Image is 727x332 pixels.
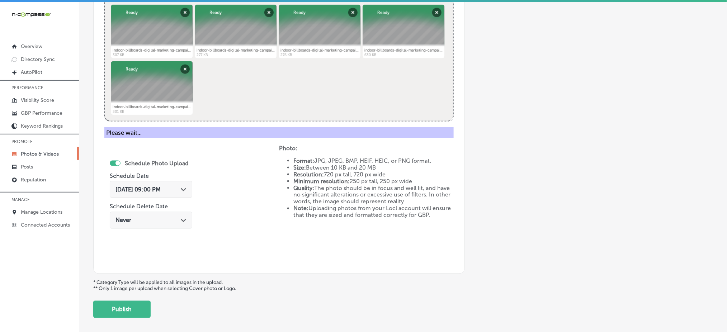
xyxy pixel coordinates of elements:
p: Manage Locations [21,209,62,215]
strong: Size: [293,164,306,171]
strong: Format: [293,157,314,164]
span: [DATE] 09:00 PM [115,186,161,193]
strong: Note: [293,205,308,212]
li: Between 10 KB and 20 MB [293,164,454,171]
strong: Photo: [279,145,297,152]
strong: Resolution: [293,171,324,178]
label: Schedule Photo Upload [125,160,189,167]
p: * Category Type will be applied to all images in the upload. ** Only 1 image per upload when sele... [93,280,713,292]
li: 250 px tall, 250 px wide [293,178,454,185]
p: GBP Performance [21,110,62,116]
strong: Minimum resolution: [293,178,350,185]
p: Reputation [21,177,46,183]
div: Please wait... [104,127,454,138]
li: The photo should be in focus and well lit, and have no significant alterations or excessive use o... [293,185,454,205]
li: 720 px tall, 720 px wide [293,171,454,178]
p: Visibility Score [21,97,54,103]
p: AutoPilot [21,69,42,75]
p: Photos & Videos [21,151,59,157]
label: Schedule Date [110,172,149,179]
label: Schedule Delete Date [110,203,168,210]
li: Uploading photos from your Locl account will ensure that they are sized and formatted correctly f... [293,205,454,219]
strong: Quality: [293,185,314,191]
img: 660ab0bf-5cc7-4cb8-ba1c-48b5ae0f18e60NCTV_CLogo_TV_Black_-500x88.png [11,11,51,18]
p: Keyword Rankings [21,123,63,129]
p: Overview [21,43,42,49]
p: Directory Sync [21,56,55,62]
button: Publish [93,301,151,318]
li: JPG, JPEG, BMP, HEIF, HEIC, or PNG format. [293,157,454,164]
span: Never [115,217,131,224]
p: Posts [21,164,33,170]
p: Connected Accounts [21,222,70,228]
